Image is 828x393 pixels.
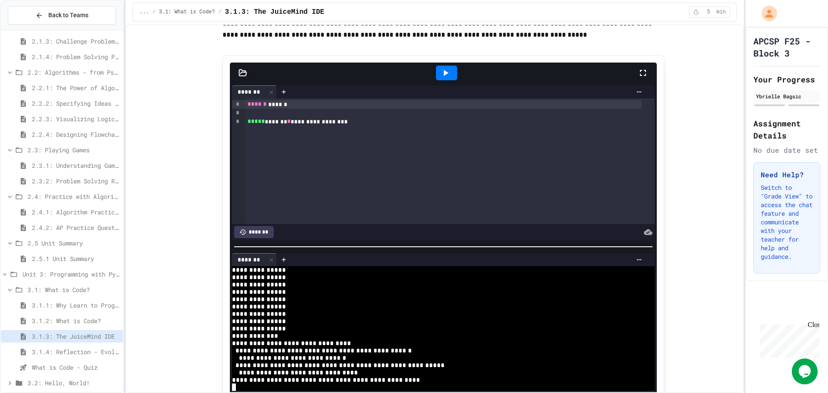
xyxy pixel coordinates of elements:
span: 3.1.3: The JuiceMind IDE [225,7,324,17]
span: 3.1.3: The JuiceMind IDE [32,332,119,341]
span: 2.4.1: Algorithm Practice Exercises [32,208,119,217]
div: No due date set [753,145,820,155]
span: 2.3.2: Problem Solving Reflection [32,176,119,185]
button: Back to Teams [8,6,116,25]
span: min [716,9,726,16]
span: 2.4: Practice with Algorithms [28,192,119,201]
span: 3.1: What is Code? [159,9,215,16]
h2: Assignment Details [753,117,820,141]
div: My Account [753,3,779,23]
p: Switch to "Grade View" to access the chat feature and communicate with your teacher for help and ... [761,183,813,261]
div: Ybrielle Bagsic [756,92,818,100]
span: 2.3: Playing Games [28,145,119,154]
span: Unit 3: Programming with Python [22,270,119,279]
span: 2.1.3: Challenge Problem - The Bridge [32,37,119,46]
span: 2.5 Unit Summary [28,239,119,248]
span: 2.2.2: Specifying Ideas with Pseudocode [32,99,119,108]
span: ... [140,9,149,16]
span: 2.2: Algorithms - from Pseudocode to Flowcharts [28,68,119,77]
span: 2.5.1 Unit Summary [32,254,119,263]
span: 2.2.3: Visualizing Logic with Flowcharts [32,114,119,123]
span: 3.1.2: What is Code? [32,316,119,325]
span: 2.1.4: Problem Solving Practice [32,52,119,61]
span: 2.2.4: Designing Flowcharts [32,130,119,139]
h3: Need Help? [761,170,813,180]
h2: Your Progress [753,73,820,85]
span: / [152,9,155,16]
iframe: chat widget [792,358,819,384]
span: What is Code - Quiz [32,363,119,372]
span: 5 [702,9,715,16]
div: Chat with us now!Close [3,3,60,55]
span: 2.2.1: The Power of Algorithms [32,83,119,92]
iframe: chat widget [756,321,819,358]
span: 2.3.1: Understanding Games with Flowcharts [32,161,119,170]
span: / [218,9,221,16]
span: 2.4.2: AP Practice Questions [32,223,119,232]
span: 3.1.4: Reflection - Evolving Technology [32,347,119,356]
span: 3.1: What is Code? [28,285,119,294]
h1: APCSP F25 - Block 3 [753,35,820,59]
span: 3.2: Hello, World! [28,378,119,387]
span: 3.1.1: Why Learn to Program? [32,301,119,310]
span: Back to Teams [48,11,88,20]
